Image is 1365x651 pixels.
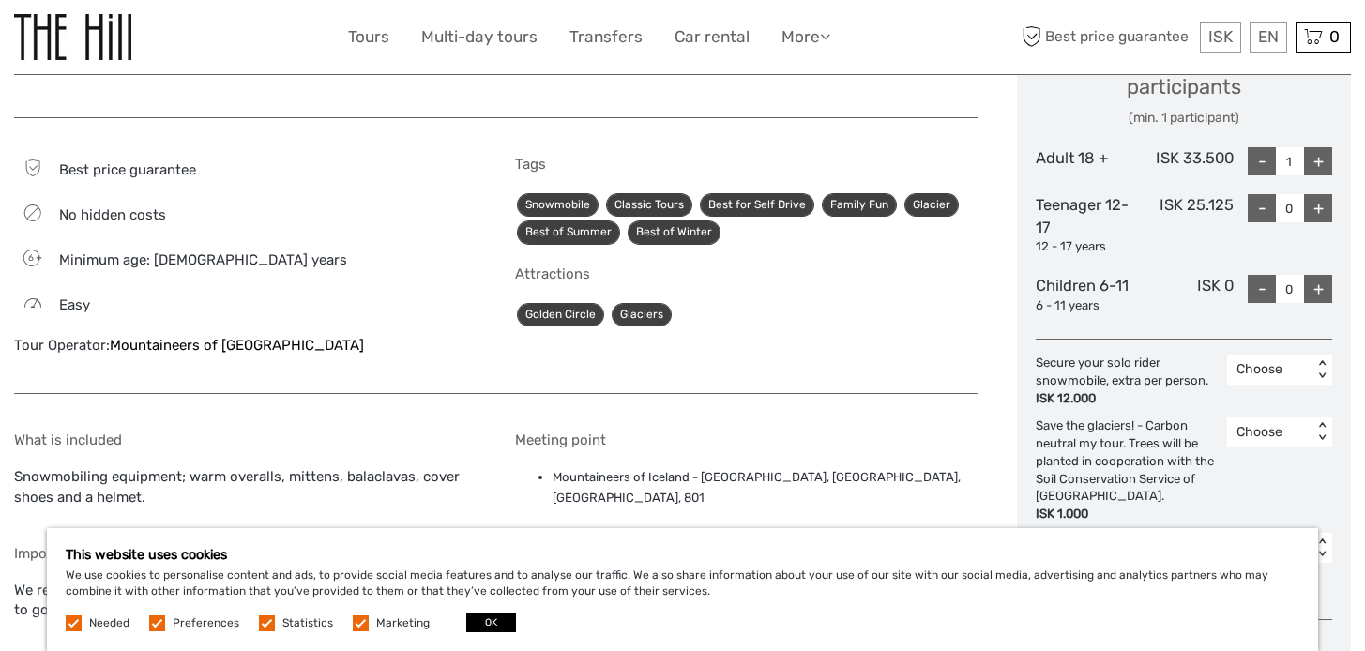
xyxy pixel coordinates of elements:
div: ISK 1.000 [1036,506,1218,523]
label: Statistics [282,615,333,631]
p: We're away right now. Please check back later! [26,33,212,48]
a: Transfers [569,23,643,51]
div: - [1248,275,1276,303]
a: Best of Summer [517,220,620,244]
div: ISK 25.125 [1134,194,1233,256]
div: + [1304,275,1332,303]
a: Classic Tours [606,193,692,217]
span: Easy [59,296,90,313]
a: Glaciers [612,303,672,326]
div: Snowmobiling equipment; warm overalls, mittens, balaclavas, cover shoes and a helmet. [14,431,476,517]
a: Best of Winter [628,220,720,244]
div: + [1304,194,1332,222]
h5: Tags [515,156,977,173]
div: ISK 0 [1134,275,1233,314]
button: Open LiveChat chat widget [216,29,238,52]
h5: Important information [14,545,476,562]
h5: Attractions [515,265,977,282]
div: Children 6-11 [1036,275,1134,314]
span: ISK [1208,27,1233,46]
div: < > [1314,423,1330,443]
div: < > [1314,538,1330,558]
span: Best price guarantee [1017,22,1195,53]
h5: This website uses cookies [66,547,1299,563]
a: Snowmobile [517,193,599,217]
div: Choose [1236,360,1303,379]
div: Secure your solo rider snowmobile, extra per person. [1036,355,1227,408]
a: Glacier [904,193,959,217]
label: Needed [89,615,129,631]
h5: Meeting point [515,431,977,448]
a: Golden Circle [517,303,604,326]
a: Tours [348,23,389,51]
h5: What is included [14,431,476,448]
span: 0 [1327,27,1342,46]
div: (min. 1 participant) [1036,109,1332,128]
span: 6 [17,251,44,265]
div: - [1248,194,1276,222]
div: We use cookies to personalise content and ads, to provide social media features and to analyse ou... [47,528,1318,651]
div: Select the number of participants [1036,42,1332,128]
div: Teenager 12-17 [1036,194,1134,256]
div: Adult 18 + [1036,147,1134,175]
img: The Hill [14,14,131,60]
div: Tour Operator: [14,336,476,356]
div: Save the glaciers! - Carbon neutral my tour. Trees will be planted in cooperation with the Soil C... [1036,417,1227,523]
label: Marketing [376,615,430,631]
div: ISK 33.500 [1134,147,1233,175]
div: EN [1250,22,1287,53]
a: Mountaineers of [GEOGRAPHIC_DATA] [110,337,364,354]
span: No hidden costs [59,206,166,223]
a: Car rental [675,23,750,51]
label: Preferences [173,615,239,631]
button: OK [466,613,516,632]
a: Multi-day tours [421,23,538,51]
div: Choose [1236,423,1303,442]
div: < > [1314,360,1330,380]
div: 6 - 11 years [1036,297,1134,315]
span: Best price guarantee [59,161,196,178]
div: 12 - 17 years [1036,238,1134,256]
div: - [1248,147,1276,175]
li: Mountaineers of Iceland - [GEOGRAPHIC_DATA], [GEOGRAPHIC_DATA], [GEOGRAPHIC_DATA], 801 [553,467,977,509]
span: Minimum age: [DEMOGRAPHIC_DATA] years [59,251,347,268]
a: Best for Self Drive [700,193,814,217]
div: + [1304,147,1332,175]
a: More [781,23,830,51]
div: ISK 12.000 [1036,390,1218,408]
a: Family Fun [822,193,897,217]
